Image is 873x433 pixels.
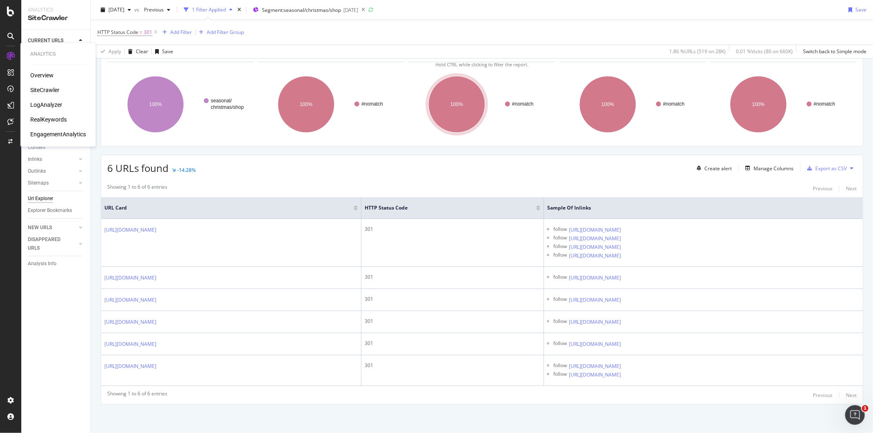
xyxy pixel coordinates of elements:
div: Analysis Info [28,259,56,268]
button: Next [846,390,857,400]
div: Inlinks [28,155,42,164]
a: CURRENT URLS [28,36,77,45]
text: christmas/shop [211,104,244,110]
button: [DATE] [97,3,134,16]
span: vs [134,6,141,13]
div: follow [553,273,567,282]
span: 301 [144,27,152,38]
span: 2025 Sep. 13th [108,6,124,13]
div: 301 [365,340,540,347]
a: [URL][DOMAIN_NAME] [104,318,156,326]
div: Next [846,392,857,399]
a: LogAnalyzer [30,101,62,109]
div: DISAPPEARED URLS [28,235,69,253]
button: Create alert [693,162,732,175]
span: = [140,29,142,36]
div: A chart. [559,69,706,140]
div: 301 [365,295,540,303]
a: Explorer Bookmarks [28,206,85,215]
button: Next [846,183,857,193]
div: -14.28% [177,167,196,174]
div: [DATE] [343,7,358,14]
svg: A chart. [408,69,555,140]
div: follow [553,234,567,243]
iframe: Intercom live chat [845,405,865,425]
div: Manage Columns [753,165,794,172]
div: follow [553,226,567,234]
div: Clear [136,48,148,55]
span: Sample of Inlinks [547,204,847,212]
span: Previous [141,6,164,13]
a: [URL][DOMAIN_NAME] [104,340,156,348]
a: [URL][DOMAIN_NAME] [569,362,621,370]
a: [URL][DOMAIN_NAME] [569,318,621,326]
a: Overview [30,72,54,80]
div: NEW URLS [28,223,52,232]
button: Clear [125,45,148,58]
div: Apply [108,48,121,55]
div: CURRENT URLS [28,36,63,45]
div: Content [28,143,45,152]
div: follow [553,340,567,348]
button: 1 Filter Applied [180,3,236,16]
a: NEW URLS [28,223,77,232]
div: follow [553,295,567,304]
div: Next [846,185,857,192]
text: seasonal/ [211,98,232,104]
div: Outlinks [28,167,46,176]
a: [URL][DOMAIN_NAME] [104,362,156,370]
div: A chart. [710,69,857,140]
text: 100% [451,101,463,107]
span: Segment: seasonal/christmas/shop [262,7,341,14]
a: Content [28,143,85,152]
div: Save [162,48,173,55]
a: [URL][DOMAIN_NAME] [569,296,621,304]
div: 301 [365,362,540,369]
text: 100% [752,101,765,107]
div: Showing 1 to 6 of 6 entries [107,183,167,193]
button: Add Filter [159,27,192,37]
div: Switch back to Simple mode [803,48,866,55]
a: Analysis Info [28,259,85,268]
a: EngagementAnalytics [30,131,86,139]
button: Export as CSV [804,162,847,175]
div: 301 [365,226,540,233]
text: #nomatch [663,101,685,107]
div: follow [553,370,567,379]
svg: A chart. [107,69,254,140]
a: [URL][DOMAIN_NAME] [104,296,156,304]
div: 1.86 % URLs ( 519 on 28K ) [669,48,726,55]
div: Analytics [30,51,86,58]
text: 100% [300,101,313,107]
span: HTTP Status Code [365,204,524,212]
a: Outlinks [28,167,77,176]
div: Analytics [28,7,84,14]
span: 6 URLs found [107,161,169,175]
a: SiteCrawler [30,86,59,95]
div: 301 [365,318,540,325]
div: Url Explorer [28,194,53,203]
div: follow [553,243,567,251]
span: URL Card [104,204,352,212]
button: Apply [97,45,121,58]
text: #nomatch [814,101,835,107]
button: Save [845,3,866,16]
a: [URL][DOMAIN_NAME] [569,340,621,348]
a: [URL][DOMAIN_NAME] [569,226,621,234]
div: Sitemaps [28,179,49,187]
div: 1 Filter Applied [192,6,226,13]
div: Explorer Bookmarks [28,206,72,215]
button: Save [152,45,173,58]
a: DISAPPEARED URLS [28,235,77,253]
div: Save [855,6,866,13]
svg: A chart. [258,69,404,140]
a: RealKeywords [30,116,67,124]
a: [URL][DOMAIN_NAME] [569,371,621,379]
button: Add Filter Group [196,27,244,37]
div: 301 [365,273,540,281]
